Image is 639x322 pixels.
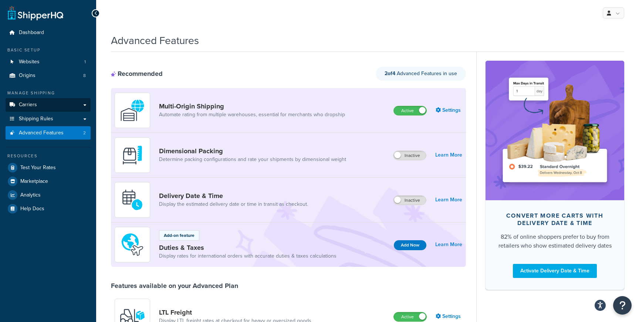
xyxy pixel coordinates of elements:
div: Basic Setup [6,47,91,53]
span: Shipping Rules [19,116,53,122]
a: Display the estimated delivery date or time in transit as checkout. [159,201,308,208]
span: Help Docs [20,206,44,212]
span: Advanced Features [19,130,64,136]
li: Advanced Features [6,126,91,140]
a: Learn More [435,150,462,160]
div: Convert more carts with delivery date & time [497,212,612,227]
span: Advanced Features in use [385,70,457,77]
li: Origins [6,69,91,83]
label: Active [394,312,426,321]
a: Websites1 [6,55,91,69]
div: Manage Shipping [6,90,91,96]
div: 82% of online shoppers prefer to buy from retailers who show estimated delivery dates [497,232,612,250]
a: Display rates for international orders with accurate duties & taxes calculations [159,252,337,260]
div: Features available on your Advanced Plan [111,282,238,290]
span: Carriers [19,102,37,108]
a: LTL Freight [159,308,311,316]
a: Carriers [6,98,91,112]
li: Websites [6,55,91,69]
a: Settings [436,311,462,322]
div: Resources [6,153,91,159]
strong: 2 of 4 [385,70,395,77]
a: Automate rating from multiple warehouses, essential for merchants who dropship [159,111,345,118]
a: Shipping Rules [6,112,91,126]
div: Recommended [111,70,163,78]
span: Origins [19,73,35,79]
a: Settings [436,105,462,115]
img: feature-image-ddt-36eae7f7280da8017bfb280eaccd9c446f90b1fe08728e4019434db127062ab4.png [497,72,613,189]
p: Add-on feature [164,232,195,239]
img: WatD5o0RtDAAAAAElFTkSuQmCC [119,97,145,123]
label: Active [394,106,426,115]
label: Inactive [393,196,426,205]
img: icon-duo-feat-landed-cost-7136b061.png [119,232,145,258]
span: 8 [83,73,86,79]
a: Learn More [435,195,462,205]
button: Add Now [394,240,426,250]
a: Activate Delivery Date & Time [513,264,597,278]
a: Determine packing configurations and rate your shipments by dimensional weight [159,156,346,163]
a: Learn More [435,239,462,250]
span: Test Your Rates [20,165,56,171]
img: DTVBYsAAAAAASUVORK5CYII= [119,142,145,168]
a: Help Docs [6,202,91,215]
a: Analytics [6,188,91,202]
span: 1 [84,59,86,65]
h1: Advanced Features [111,33,199,48]
button: Open Resource Center [613,296,632,315]
a: Dimensional Packing [159,147,346,155]
a: Marketplace [6,175,91,188]
a: Multi-Origin Shipping [159,102,345,110]
a: Delivery Date & Time [159,192,308,200]
span: Dashboard [19,30,44,36]
a: Dashboard [6,26,91,40]
span: Analytics [20,192,41,198]
a: Test Your Rates [6,161,91,174]
span: Websites [19,59,40,65]
span: 2 [83,130,86,136]
a: Advanced Features2 [6,126,91,140]
a: Origins8 [6,69,91,83]
a: Duties & Taxes [159,244,337,252]
span: Marketplace [20,178,48,185]
img: gfkeb5ejjkALwAAAABJRU5ErkJggg== [119,187,145,213]
label: Inactive [393,151,426,160]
